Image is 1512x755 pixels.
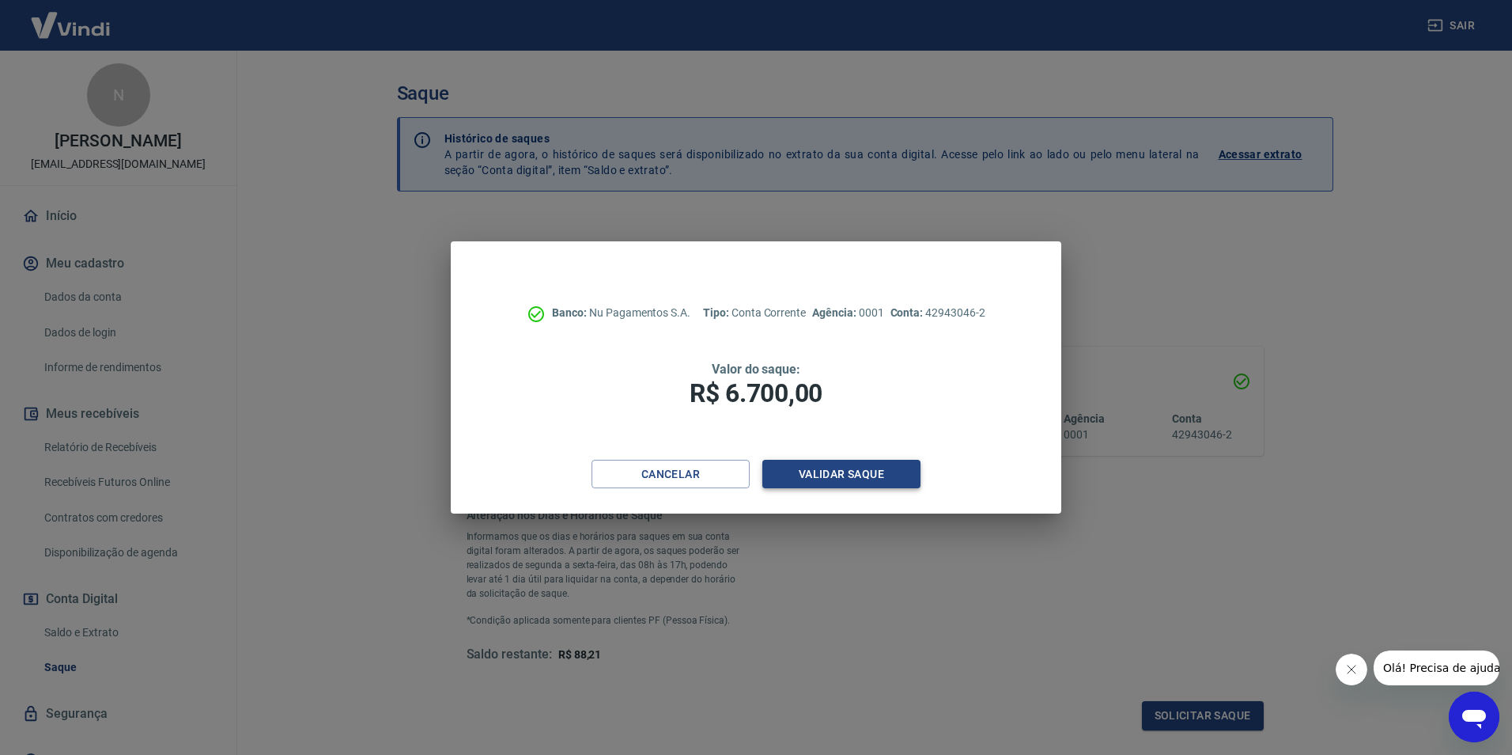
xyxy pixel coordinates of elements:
span: R$ 6.700,00 [690,378,822,408]
p: 0001 [812,305,883,321]
span: Olá! Precisa de ajuda? [9,11,133,24]
p: 42943046-2 [890,305,985,321]
button: Cancelar [592,460,750,489]
iframe: Botão para abrir a janela de mensagens [1449,692,1499,742]
span: Agência: [812,306,859,319]
span: Conta: [890,306,926,319]
span: Tipo: [703,306,731,319]
p: Nu Pagamentos S.A. [552,305,690,321]
span: Valor do saque: [712,362,800,377]
iframe: Fechar mensagem [1336,654,1367,685]
iframe: Mensagem da empresa [1374,651,1499,685]
span: Banco: [552,306,589,319]
p: Conta Corrente [703,305,806,321]
button: Validar saque [762,460,920,489]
